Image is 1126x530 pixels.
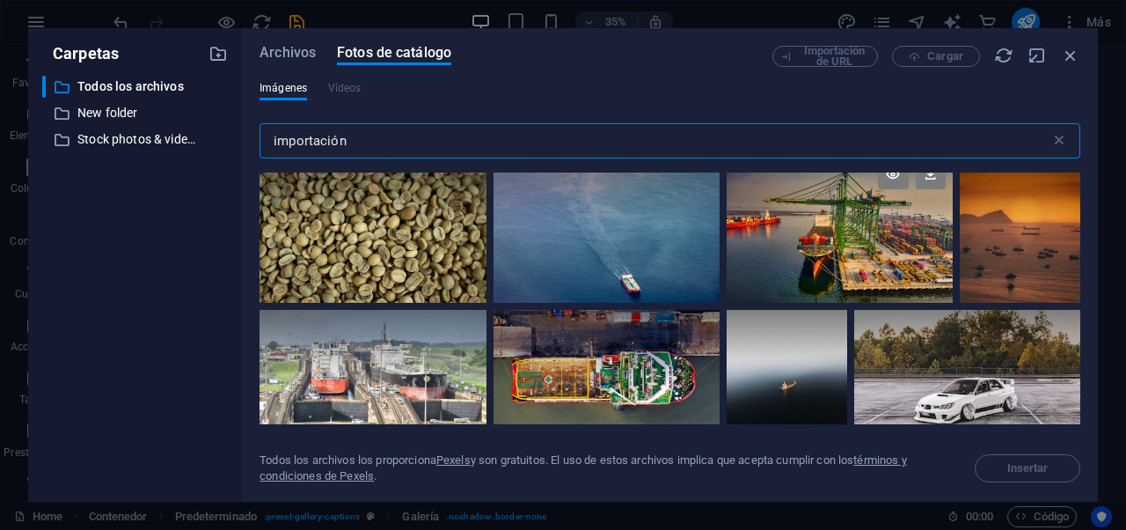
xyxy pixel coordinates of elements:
a: Pexels [436,453,471,467]
span: Archivos [260,42,316,63]
i: Volver a cargar [994,46,1013,65]
i: Minimizar [1027,46,1047,65]
p: New folder [77,103,195,123]
div: Stock photos & videos [42,129,228,151]
span: Este tipo de archivo no es soportado por este elemento [328,77,362,99]
span: Selecciona primero un archivo [975,454,1080,482]
p: Todos los archivos [77,77,195,97]
div: New folder [42,102,228,124]
div: Todos los archivos los proporciona y son gratuitos. El uso de estos archivos implica que acepta c... [260,453,954,484]
input: Buscar [260,123,1050,158]
i: Cerrar [1061,46,1080,65]
i: Crear carpeta [208,44,228,63]
p: Stock photos & videos [77,129,195,150]
span: Fotos de catálogo [337,42,451,63]
p: Carpetas [42,42,119,65]
span: Imágenes [260,77,307,99]
div: Stock photos & videos [42,129,196,151]
div: ​ [42,76,46,98]
a: términos y condiciones de Pexels [260,453,907,482]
